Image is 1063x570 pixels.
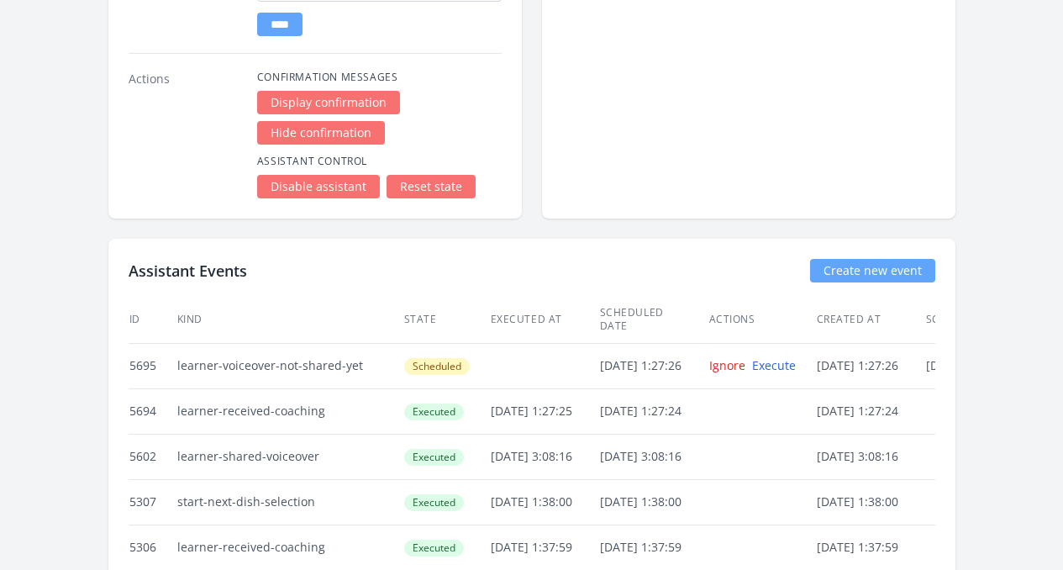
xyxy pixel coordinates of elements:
[129,296,176,344] th: ID
[257,175,380,198] a: Disable assistant
[404,404,464,420] span: Executed
[490,434,599,479] td: [DATE] 3:08:16
[176,343,403,388] td: learner-voiceover-not-shared-yet
[599,434,708,479] td: [DATE] 3:08:16
[176,525,403,570] td: learner-received-coaching
[404,494,464,511] span: Executed
[752,357,796,373] a: Execute
[129,388,176,434] td: 5694
[404,358,470,375] span: Scheduled
[490,525,599,570] td: [DATE] 1:37:59
[599,479,708,525] td: [DATE] 1:38:00
[816,296,925,344] th: Created at
[129,434,176,479] td: 5602
[599,296,708,344] th: Scheduled date
[387,175,476,198] a: Reset state
[129,479,176,525] td: 5307
[925,296,1028,344] th: Scheduled at
[257,121,385,145] a: Hide confirmation
[404,540,464,557] span: Executed
[257,91,400,114] a: Display confirmation
[257,155,502,168] h4: Assistant Control
[816,434,925,479] td: [DATE] 3:08:16
[490,388,599,434] td: [DATE] 1:27:25
[176,479,403,525] td: start-next-dish-selection
[709,357,745,373] a: Ignore
[925,343,1028,388] td: [DATE] 1:27:26
[599,343,708,388] td: [DATE] 1:27:26
[129,259,247,282] h2: Assistant Events
[176,388,403,434] td: learner-received-coaching
[403,296,490,344] th: State
[129,525,176,570] td: 5306
[816,525,925,570] td: [DATE] 1:37:59
[490,479,599,525] td: [DATE] 1:38:00
[129,71,244,198] dt: Actions
[708,296,816,344] th: Actions
[404,449,464,466] span: Executed
[176,434,403,479] td: learner-shared-voiceover
[599,388,708,434] td: [DATE] 1:27:24
[816,479,925,525] td: [DATE] 1:38:00
[816,388,925,434] td: [DATE] 1:27:24
[490,296,599,344] th: Executed at
[810,259,935,282] a: Create new event
[257,71,502,84] h4: Confirmation Messages
[129,343,176,388] td: 5695
[816,343,925,388] td: [DATE] 1:27:26
[176,296,403,344] th: Kind
[599,525,708,570] td: [DATE] 1:37:59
